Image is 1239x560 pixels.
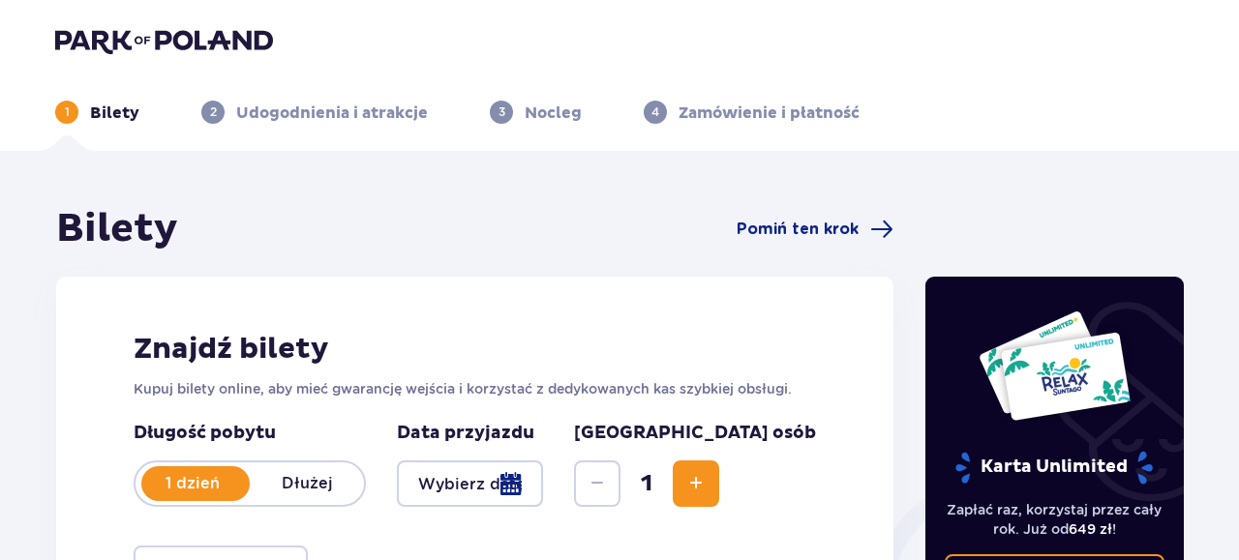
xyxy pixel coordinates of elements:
img: Dwie karty całoroczne do Suntago z napisem 'UNLIMITED RELAX', na białym tle z tropikalnymi liśćmi... [978,309,1132,422]
p: 2 [210,103,217,121]
span: 649 zł [1069,521,1112,537]
p: Karta Unlimited [953,451,1155,485]
button: Zmniejsz [574,460,620,507]
p: 1 [65,103,70,121]
p: Zamówienie i płatność [679,103,860,124]
p: Dłużej [250,473,364,494]
p: Długość pobytu [134,422,366,445]
p: 4 [651,103,659,121]
h2: Znajdź bilety [134,331,816,368]
p: [GEOGRAPHIC_DATA] osób [574,422,816,445]
p: Data przyjazdu [397,422,534,445]
span: 1 [624,469,669,498]
p: 1 dzień [136,473,250,494]
p: Nocleg [525,103,582,124]
span: Pomiń ten krok [737,219,859,240]
div: 2Udogodnienia i atrakcje [201,101,428,124]
p: 3 [499,103,505,121]
img: Park of Poland logo [55,27,273,54]
h1: Bilety [56,205,178,253]
p: Udogodnienia i atrakcje [236,103,428,124]
div: 1Bilety [55,101,139,124]
div: 4Zamówienie i płatność [644,101,860,124]
button: Zwiększ [673,460,719,507]
p: Zapłać raz, korzystaj przez cały rok. Już od ! [945,500,1165,539]
p: Kupuj bilety online, aby mieć gwarancję wejścia i korzystać z dedykowanych kas szybkiej obsługi. [134,379,816,398]
a: Pomiń ten krok [737,218,893,241]
div: 3Nocleg [490,101,582,124]
p: Bilety [90,103,139,124]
